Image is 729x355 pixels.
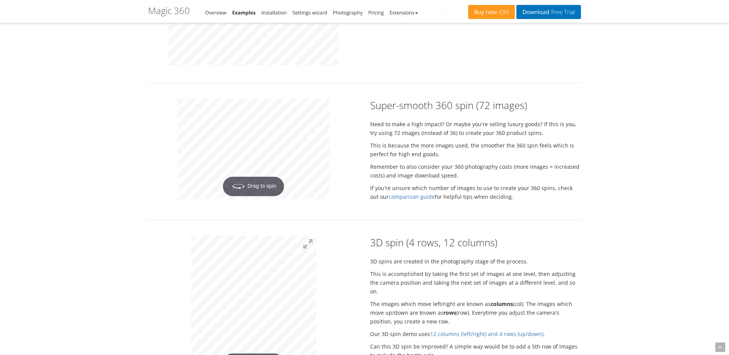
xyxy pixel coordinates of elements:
span: £99 [497,9,509,15]
a: Installation [261,9,287,16]
p: Our 3D spin demo uses . [370,330,581,338]
a: 12 columns (left/right) and 4 rows (up/down) [430,330,543,338]
h1: Magic 360 [148,6,190,16]
strong: rows [443,309,456,316]
p: This is because the more images used, the smoother the 360 spin feels which is perfect for high e... [370,141,581,158]
a: Photography [333,9,363,16]
a: Buy now£99 [468,5,515,19]
a: Settings wizard [292,9,327,16]
a: Drag to spin [178,98,330,199]
p: Remember to also consider your 360 photography costs (more images = increased costs) and image do... [370,162,581,180]
a: Extensions [390,9,418,16]
a: Pricing [368,9,384,16]
a: Overview [205,9,226,16]
a: DownloadFree Trial [516,5,581,19]
p: If you're unsure which number of images to use to create your 360 spins, check out our for helpfu... [370,184,581,201]
strong: columns [491,300,513,307]
p: This is accomplished by taking the first set of images at one level, then adjusting the camera po... [370,269,581,296]
h2: Super-smooth 360 spin (72 images) [370,98,581,112]
p: 3D spins are created in the photography stage of the process. [370,257,581,266]
p: Need to make a high impact? Or maybe you're selling luxury goods? If this is you, try using 72 im... [370,120,581,137]
h2: 3D spin (4 rows, 12 columns) [370,236,581,249]
span: Free Trial [549,9,575,15]
a: comparison guide [389,193,435,200]
a: Examples [232,9,256,16]
p: The images which move left/right are known as (col). The images which move up/down are known as (... [370,300,581,326]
